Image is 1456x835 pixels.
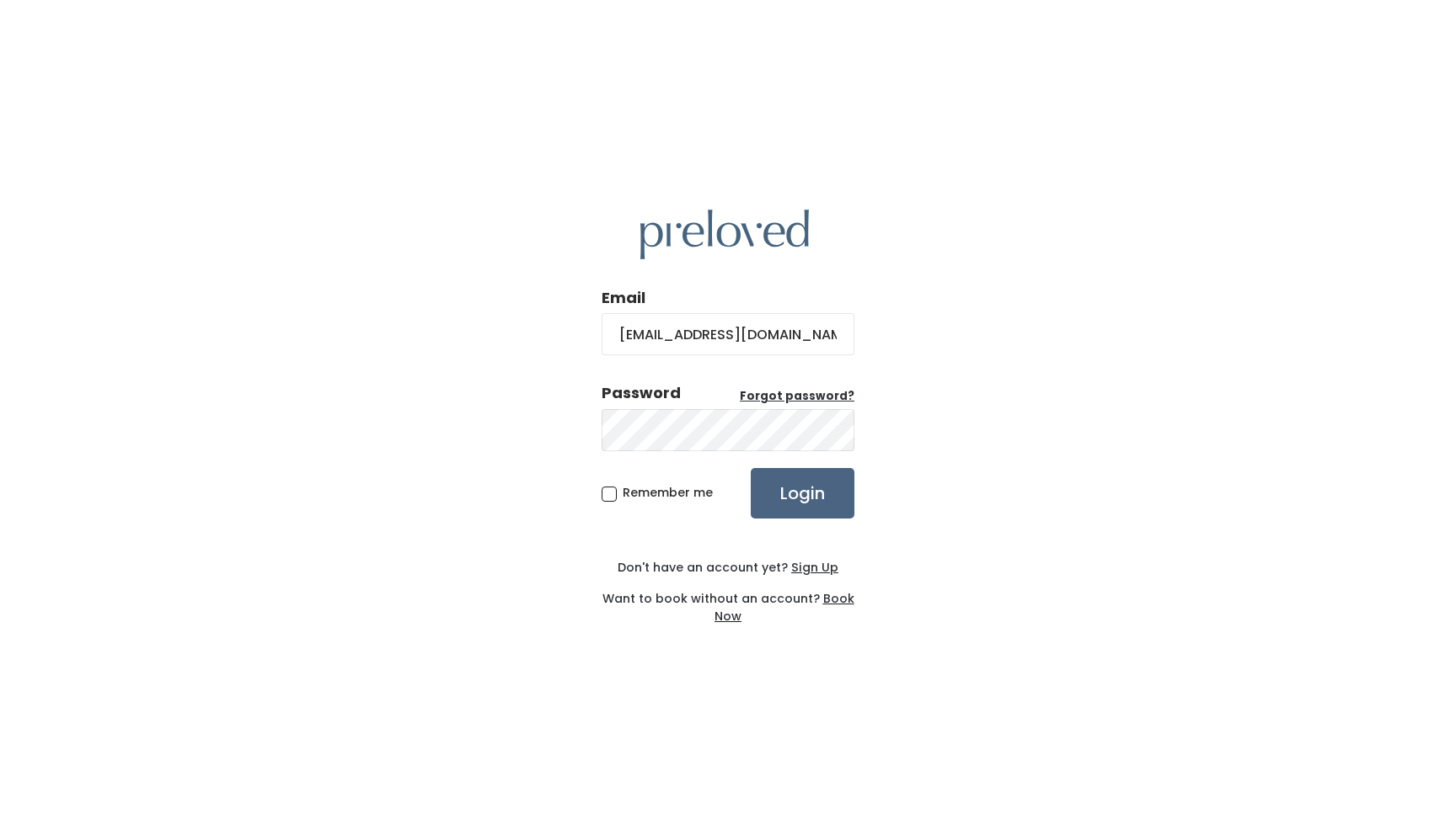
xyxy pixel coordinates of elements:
[740,388,854,405] a: Forgot password?
[740,388,854,404] u: Forgot password?
[602,559,854,577] div: Don't have an account yet?
[788,559,838,576] a: Sign Up
[751,468,854,519] input: Login
[791,559,838,576] u: Sign Up
[640,210,809,259] img: preloved logo
[602,382,681,404] div: Password
[602,577,854,625] div: Want to book without an account?
[602,287,645,309] label: Email
[715,590,854,625] a: Book Now
[623,484,713,501] span: Remember me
